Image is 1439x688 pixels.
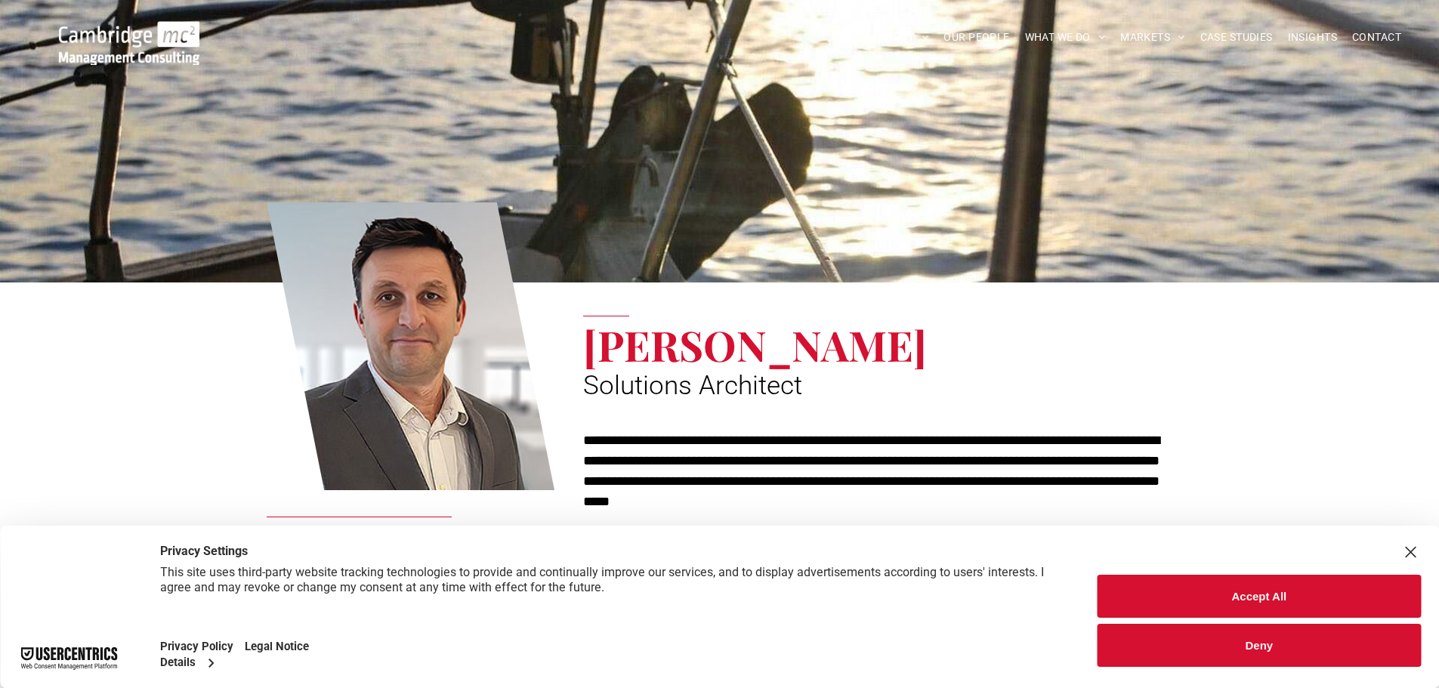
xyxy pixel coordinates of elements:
[59,23,199,39] a: Your Business Transformed | Cambridge Management Consulting
[936,26,1017,49] a: OUR PEOPLE
[824,26,871,49] a: HOME
[1280,26,1345,49] a: INSIGHTS
[1017,26,1113,49] a: WHAT WE DO
[267,200,555,493] a: Steve Furness | Solutions Architect | Cambridge Management Consulting
[1193,26,1280,49] a: CASE STUDIES
[583,370,802,401] span: Solutions Architect
[59,21,199,65] img: Go to Homepage
[583,316,927,372] span: [PERSON_NAME]
[871,26,937,49] a: ABOUT
[1113,26,1192,49] a: MARKETS
[1345,26,1409,49] a: CONTACT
